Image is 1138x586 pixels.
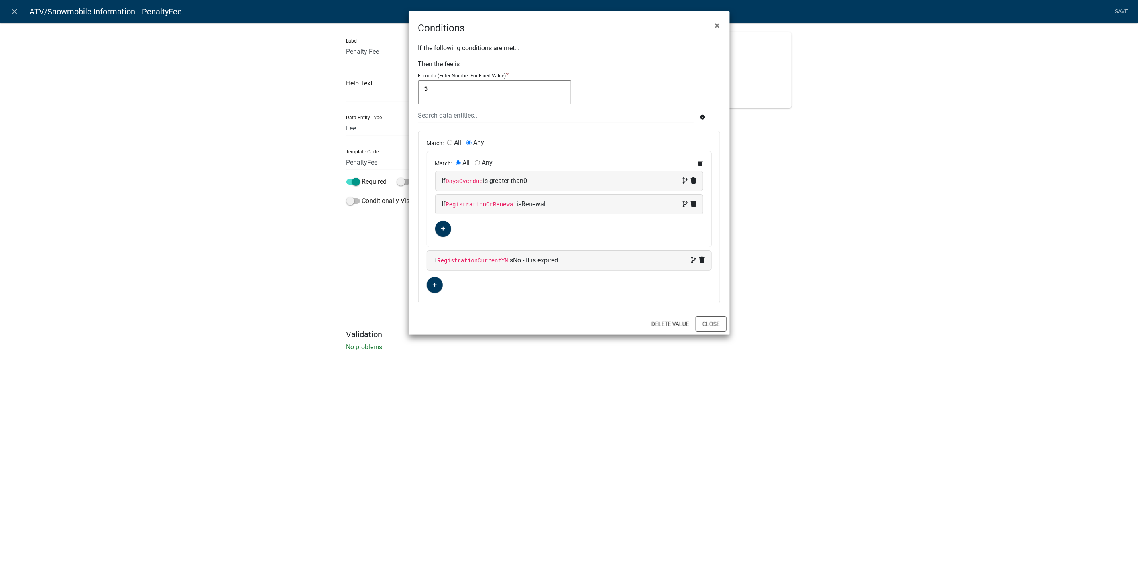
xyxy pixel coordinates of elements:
p: Formula (Enter Number For Fixed Value) [418,73,506,79]
code: DaysOverdue [446,178,483,185]
code: RegistrationOrRenewal [446,201,517,208]
code: RegistrationCurrentYN [438,258,508,264]
span: No - It is expired [513,256,558,264]
span: Match: [435,160,456,167]
span: × [715,20,720,31]
label: Then the fee is [418,61,460,67]
label: Any [482,160,493,166]
i: info [700,114,705,120]
span: Renewal [521,200,546,208]
button: Close [708,14,727,37]
label: All [463,160,470,166]
label: All [454,140,462,146]
span: 0 [523,177,527,185]
button: Delete Value [645,317,696,331]
span: Match: [427,140,447,146]
h4: Conditions [418,21,465,35]
div: If is greater than [442,176,696,186]
label: Any [474,140,485,146]
div: If is [434,256,705,265]
button: Close [696,316,727,332]
p: If the following conditions are met... [418,43,720,53]
input: Search data entities... [418,107,694,124]
div: If is [442,199,696,209]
